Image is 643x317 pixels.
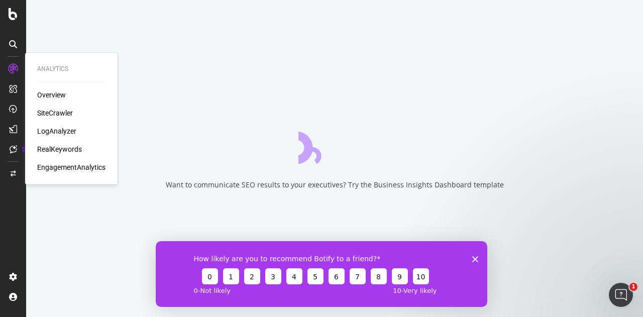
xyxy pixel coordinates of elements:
span: 1 [629,283,637,291]
a: Overview [37,90,66,100]
a: LogAnalyzer [37,126,76,136]
iframe: Intercom live chat [609,283,633,307]
a: RealKeywords [37,144,82,154]
a: EngagementAnalytics [37,162,105,172]
iframe: Survey from Botify [156,241,487,307]
div: Analytics [37,65,105,73]
div: Tooltip anchor [21,145,30,154]
a: SiteCrawler [37,108,73,118]
div: Want to communicate SEO results to your executives? Try the Business Insights Dashboard template [166,180,504,190]
div: animation [298,128,371,164]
